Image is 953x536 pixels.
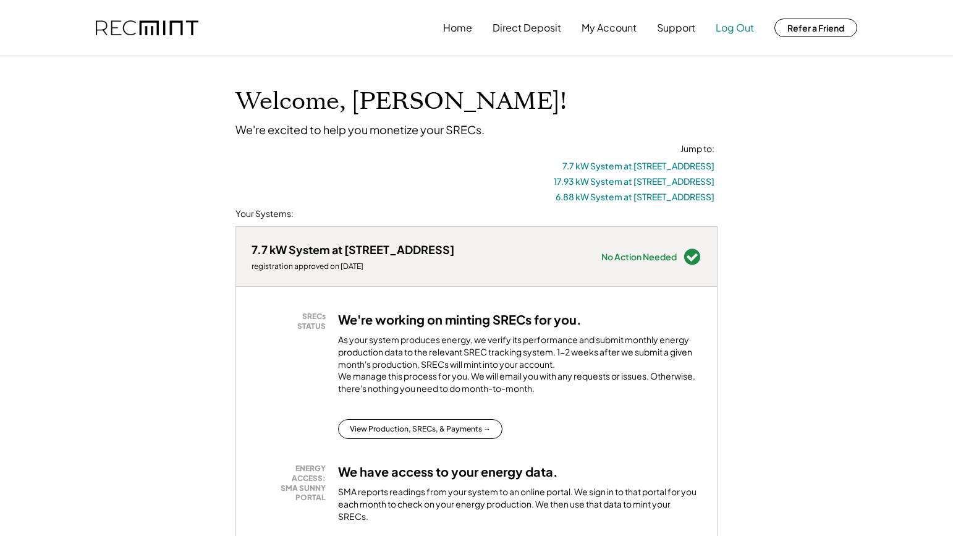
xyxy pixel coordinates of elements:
div: SRECs STATUS [258,312,326,331]
button: Log Out [716,15,754,40]
img: recmint-logotype%403x.png [96,20,198,36]
h1: Welcome, [PERSON_NAME]! [235,87,567,116]
button: 6.88 kW System at [STREET_ADDRESS] [556,189,714,205]
div: No Action Needed [601,252,677,261]
div: registration approved on [DATE] [252,262,454,271]
div: As your system produces energy, we verify its performance and submit monthly energy production da... [338,334,701,401]
button: Refer a Friend [774,19,857,37]
button: My Account [582,15,637,40]
div: ENERGY ACCESS: SMA SUNNY PORTAL [258,464,326,502]
h3: We're working on minting SRECs for you. [338,312,582,328]
div: Jump to: [680,143,714,155]
button: Direct Deposit [493,15,561,40]
div: We're excited to help you monetize your SRECs. [235,122,485,137]
button: Support [657,15,695,40]
div: SMA reports readings from your system to an online portal. We sign in to that portal for you each... [338,486,701,522]
h3: We have access to your energy data. [338,464,558,480]
div: 7.7 kW System at [STREET_ADDRESS] [252,242,454,257]
div: Your Systems: [235,208,294,220]
button: 17.93 kW System at [STREET_ADDRESS] [554,174,714,189]
button: Home [443,15,472,40]
button: 7.7 kW System at [STREET_ADDRESS] [562,158,714,174]
button: View Production, SRECs, & Payments → [338,419,502,439]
